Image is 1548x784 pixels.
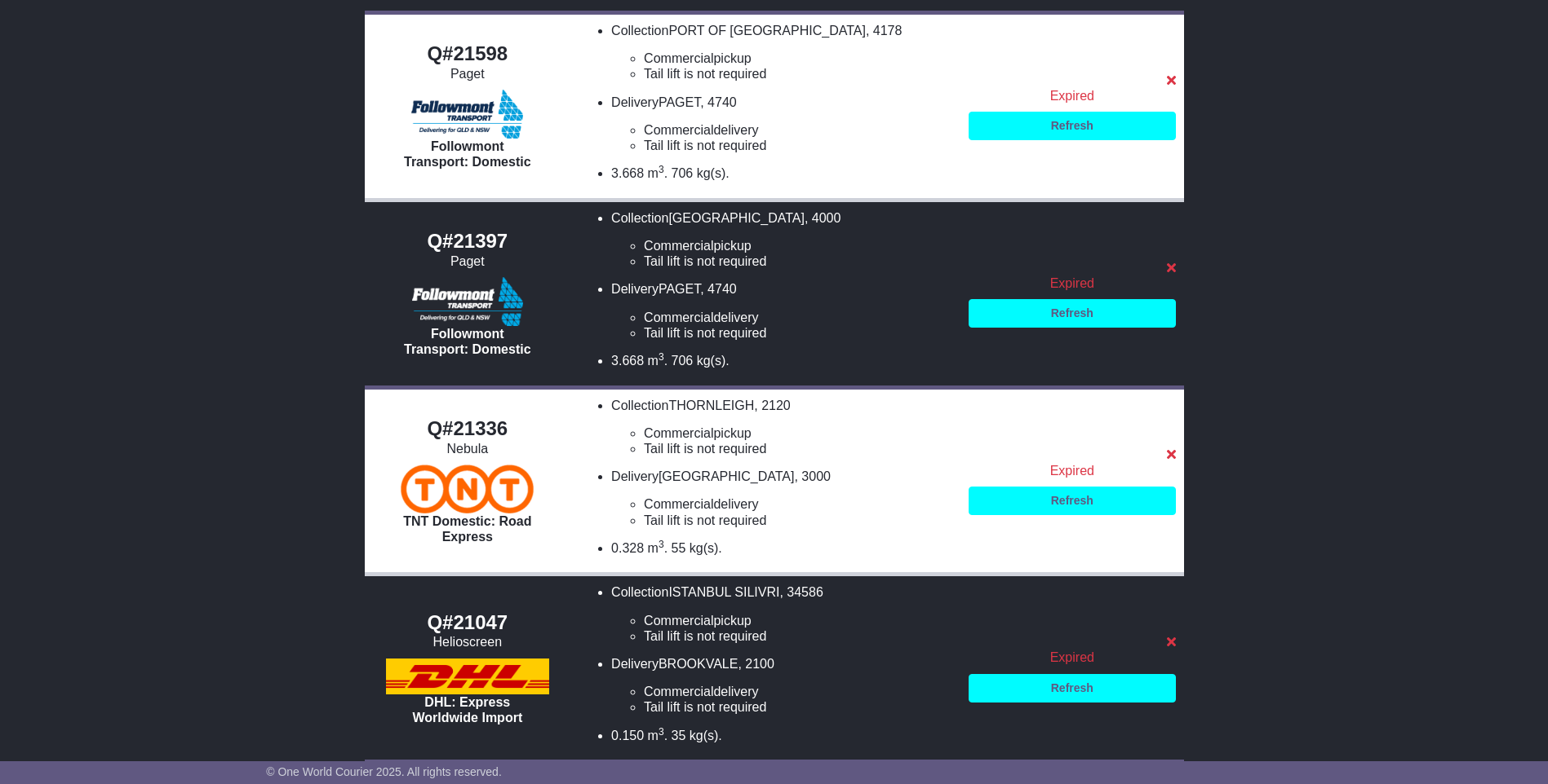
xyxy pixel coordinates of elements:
[644,138,952,153] li: Tail lift is not required
[700,95,736,109] span: , 4740
[373,417,563,441] div: Q#21336
[659,95,700,109] span: PAGET
[672,729,686,742] span: 35
[611,541,644,555] span: 0.328
[738,657,774,671] span: , 2100
[668,585,779,599] span: ISTANBUL SILIVRI
[644,441,952,456] li: Tail lift is not required
[969,674,1175,703] a: Refresh
[386,658,549,694] img: DHL: Express Worldwide Import
[969,487,1175,515] a: Refresh
[697,166,730,180] span: kg(s).
[659,351,664,363] sup: 3
[644,699,952,715] li: Tail lift is not required
[779,585,823,599] span: , 34586
[644,51,952,66] li: pickup
[644,66,952,81] li: Tail lift is not required
[668,399,754,412] span: THORNLEIGH
[648,729,668,742] span: m .
[644,51,713,65] span: Commercial
[611,95,952,154] li: Delivery
[969,299,1175,328] a: Refresh
[969,112,1175,140] a: Refresh
[644,613,952,628] li: pickup
[644,239,713,253] span: Commercial
[794,469,830,483] span: , 3000
[412,695,522,725] span: DHL: Express Worldwide Import
[648,166,668,180] span: m .
[373,634,563,650] div: Helioscreen
[412,277,524,326] img: Followmont Transport: Domestic
[644,310,952,325] li: delivery
[659,539,664,550] sup: 3
[644,253,952,269] li: Tail lift is not required
[373,611,563,635] div: Q#21047
[700,282,736,296] span: , 4740
[644,123,713,137] span: Commercial
[611,469,952,528] li: Delivery
[404,139,531,169] span: Followmont Transport: Domestic
[611,281,952,341] li: Delivery
[659,657,739,671] span: BROOKVALE
[644,513,952,528] li: Tail lift is not required
[754,399,790,412] span: , 2120
[644,628,952,644] li: Tail lift is not required
[866,24,902,37] span: , 4178
[611,210,952,270] li: Collection
[373,66,563,81] div: Paget
[690,729,722,742] span: kg(s).
[373,230,563,253] div: Q#21397
[611,354,644,368] span: 3.668
[648,541,668,555] span: m .
[672,354,694,368] span: 706
[611,166,644,180] span: 3.668
[373,441,563,456] div: Nebula
[648,354,668,368] span: m .
[403,514,531,544] span: TNT Domestic: Road Express
[644,238,952,253] li: pickup
[611,584,952,644] li: Collection
[644,311,713,324] span: Commercial
[644,497,713,511] span: Commercial
[644,122,952,138] li: delivery
[672,541,686,555] span: 55
[659,164,664,175] sup: 3
[644,614,713,628] span: Commercial
[611,729,644,742] span: 0.150
[690,541,722,555] span: kg(s).
[659,726,664,738] sup: 3
[266,765,502,778] span: © One World Courier 2025. All rights reserved.
[644,684,952,699] li: delivery
[644,425,952,441] li: pickup
[644,685,713,698] span: Commercial
[668,211,805,225] span: [GEOGRAPHIC_DATA]
[969,275,1175,291] div: Expired
[644,325,952,341] li: Tail lift is not required
[611,656,952,716] li: Delivery
[644,426,713,440] span: Commercial
[644,496,952,512] li: delivery
[611,398,952,457] li: Collection
[659,469,795,483] span: [GEOGRAPHIC_DATA]
[373,42,563,66] div: Q#21598
[611,23,952,82] li: Collection
[401,465,534,513] img: TNT Domestic: Road Express
[659,282,700,296] span: PAGET
[668,24,866,37] span: PORT OF [GEOGRAPHIC_DATA]
[672,166,694,180] span: 706
[969,88,1175,104] div: Expired
[969,650,1175,665] div: Expired
[805,211,841,225] span: , 4000
[411,90,523,139] img: Followmont Transport: Domestic
[969,463,1175,478] div: Expired
[404,327,531,356] span: Followmont Transport: Domestic
[373,253,563,269] div: Paget
[697,354,730,368] span: kg(s).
